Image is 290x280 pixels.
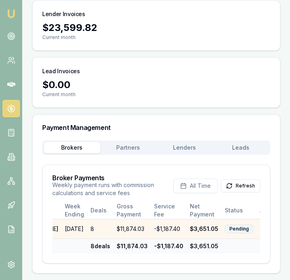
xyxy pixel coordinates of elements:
th: Deals [87,202,113,219]
span: All Time [190,182,211,190]
th: Gross Payment [113,202,151,219]
h3: Lender Invoices [42,10,85,18]
img: emu-icon-u.png [6,9,16,19]
div: - $1,187.40 [154,225,183,233]
th: Service Fee [151,202,187,219]
div: 8 deals [90,242,110,250]
div: 8 [90,225,110,233]
div: $3,651.05 [190,242,218,250]
div: - $1,187.40 [154,242,183,250]
h3: Payment Management [42,124,270,131]
th: Actions [257,202,284,219]
button: All Time [173,179,218,193]
th: Net Payment [187,202,222,219]
div: $23,599.82 [42,21,270,34]
div: $11,874.03 [117,242,148,250]
th: Week Ending [62,202,87,219]
div: Pending [225,224,253,233]
p: Current month [42,91,270,98]
button: Lenders [156,142,213,153]
td: [DATE] [62,219,87,239]
p: Current month [42,34,270,41]
button: Refresh [221,179,260,192]
div: $3,651.05 [190,225,218,233]
div: $11,874.03 [117,225,148,233]
p: Weekly payment runs with commission calculations and service fees [52,181,173,197]
h3: Broker Payments [52,175,173,181]
button: Brokers [44,142,100,153]
button: Leads [212,142,269,153]
h3: Lead Invoices [42,67,80,75]
button: Partners [100,142,156,153]
div: $0.00 [42,78,270,91]
th: Status [222,202,257,219]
